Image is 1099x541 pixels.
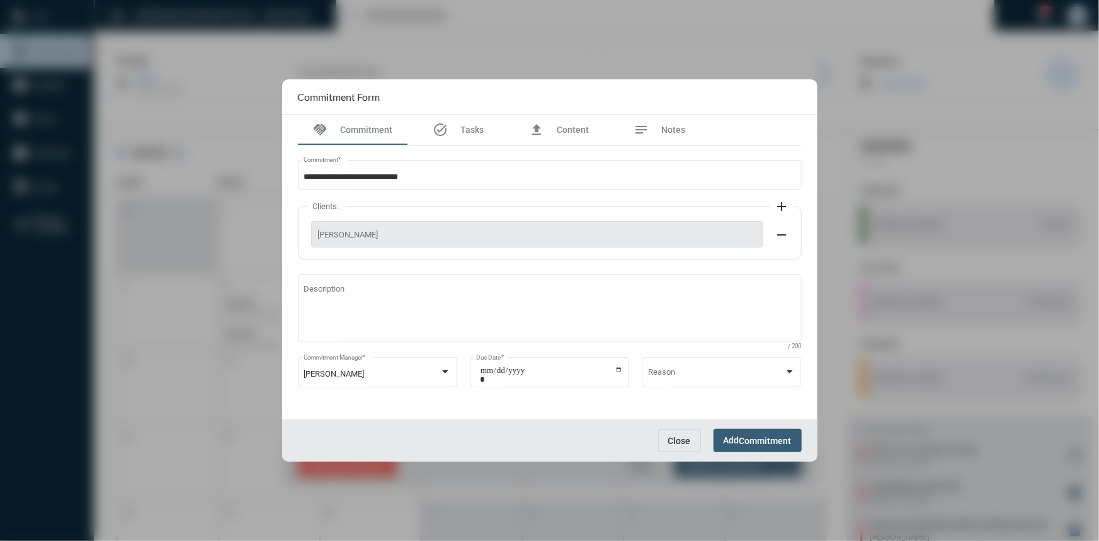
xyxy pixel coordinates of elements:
span: [PERSON_NAME] [304,369,364,379]
span: Close [668,436,691,446]
span: Notes [662,125,686,135]
mat-icon: add [775,199,790,214]
span: Add [724,435,792,445]
span: Commitment [739,436,792,446]
span: Content [557,125,589,135]
span: Commitment [341,125,393,135]
button: Close [658,430,701,452]
mat-icon: handshake [313,122,328,137]
mat-icon: task_alt [433,122,448,137]
span: [PERSON_NAME] [318,230,756,239]
mat-icon: notes [634,122,649,137]
mat-icon: file_upload [529,122,544,137]
button: AddCommitment [714,429,802,452]
mat-hint: / 200 [789,343,802,350]
mat-icon: remove [775,227,790,242]
h2: Commitment Form [298,91,380,103]
label: Clients: [307,202,346,211]
span: Tasks [460,125,484,135]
